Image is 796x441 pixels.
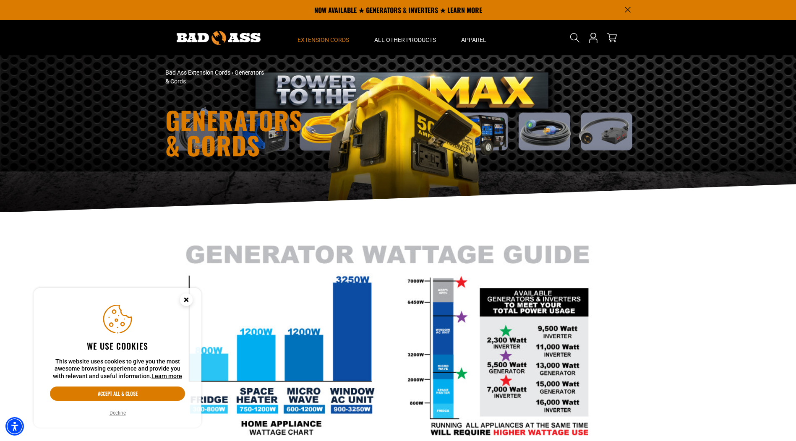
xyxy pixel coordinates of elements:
[587,20,600,55] a: Open this option
[107,409,128,417] button: Decline
[298,36,349,44] span: Extension Cords
[171,288,201,314] button: Close this option
[374,36,436,44] span: All Other Products
[50,340,185,351] h2: We use cookies
[34,288,201,428] aside: Cookie Consent
[165,68,472,86] nav: breadcrumbs
[50,358,185,380] p: This website uses cookies to give you the most awesome browsing experience and provide you with r...
[165,107,472,158] h1: Generators & Cords
[285,20,362,55] summary: Extension Cords
[362,20,449,55] summary: All Other Products
[605,33,619,43] a: cart
[232,69,233,76] span: ›
[461,36,486,44] span: Apparel
[449,20,499,55] summary: Apparel
[568,31,582,44] summary: Search
[177,31,261,45] img: Bad Ass Extension Cords
[165,69,230,76] a: Bad Ass Extension Cords
[5,417,24,436] div: Accessibility Menu
[50,387,185,401] button: Accept all & close
[151,373,182,379] a: This website uses cookies to give you the most awesome browsing experience and provide you with r...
